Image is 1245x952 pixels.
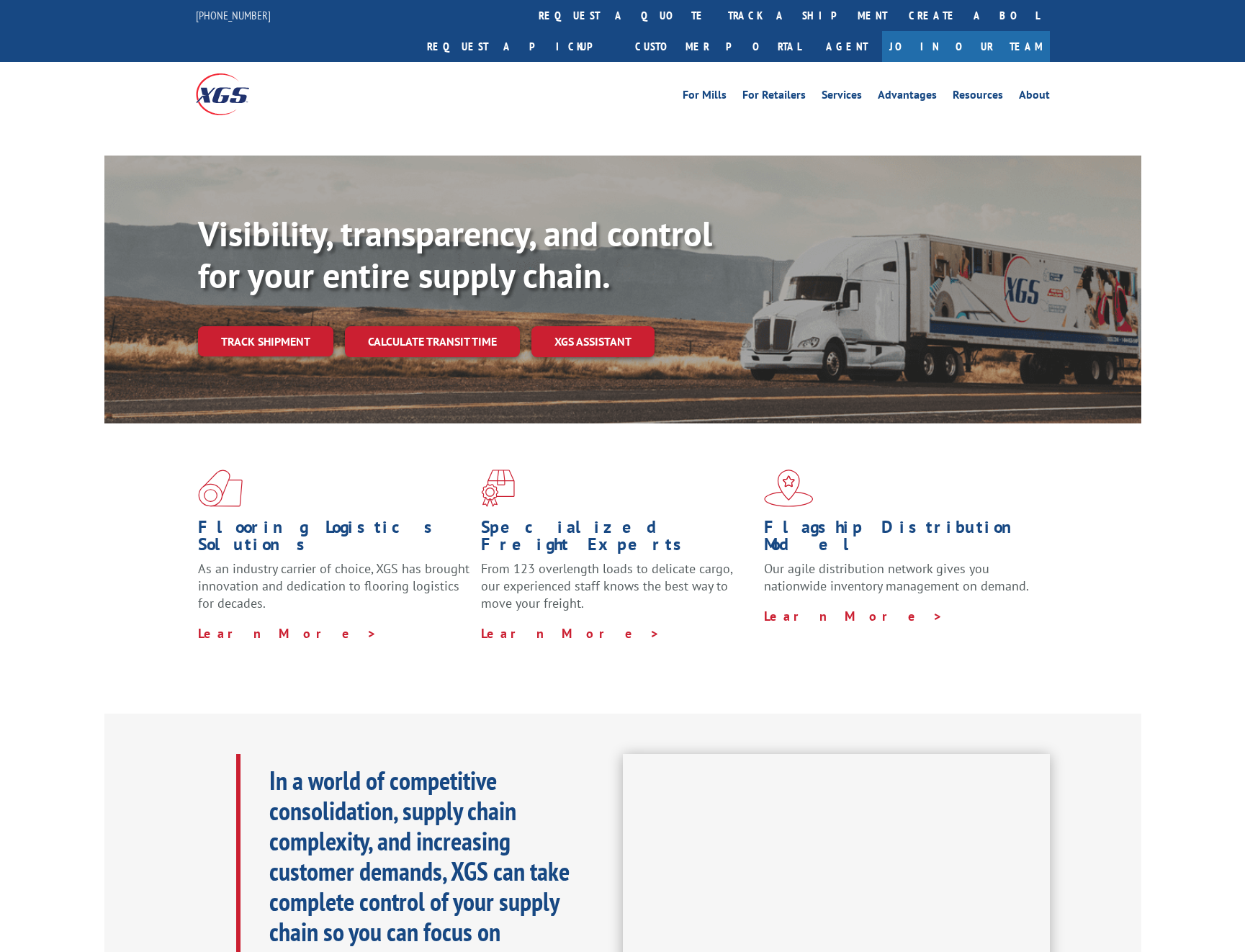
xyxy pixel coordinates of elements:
[481,625,660,642] a: Learn More >
[624,31,812,62] a: Customer Portal
[764,470,814,507] img: xgs-icon-flagship-distribution-model-red
[198,625,377,642] a: Learn More >
[764,560,1029,594] span: Our agile distribution network gives you nationwide inventory management on demand.
[531,326,655,357] a: XGS ASSISTANT
[683,89,727,105] a: For Mills
[481,560,753,624] p: From 123 overlength loads to delicate cargo, our experienced staff knows the best way to move you...
[742,89,806,105] a: For Retailers
[822,89,862,105] a: Services
[198,470,243,507] img: xgs-icon-total-supply-chain-intelligence-red
[198,211,712,297] b: Visibility, transparency, and control for your entire supply chain.
[764,518,1036,560] h1: Flagship Distribution Model
[416,31,624,62] a: Request a pickup
[196,8,271,22] a: [PHONE_NUMBER]
[481,470,515,507] img: xgs-icon-focused-on-flooring-red
[878,89,937,105] a: Advantages
[812,31,882,62] a: Agent
[198,560,469,611] span: As an industry carrier of choice, XGS has brought innovation and dedication to flooring logistics...
[345,326,520,357] a: Calculate transit time
[882,31,1050,62] a: Join Our Team
[764,608,943,624] a: Learn More >
[1019,89,1050,105] a: About
[198,518,470,560] h1: Flooring Logistics Solutions
[953,89,1003,105] a: Resources
[198,326,333,356] a: Track shipment
[481,518,753,560] h1: Specialized Freight Experts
